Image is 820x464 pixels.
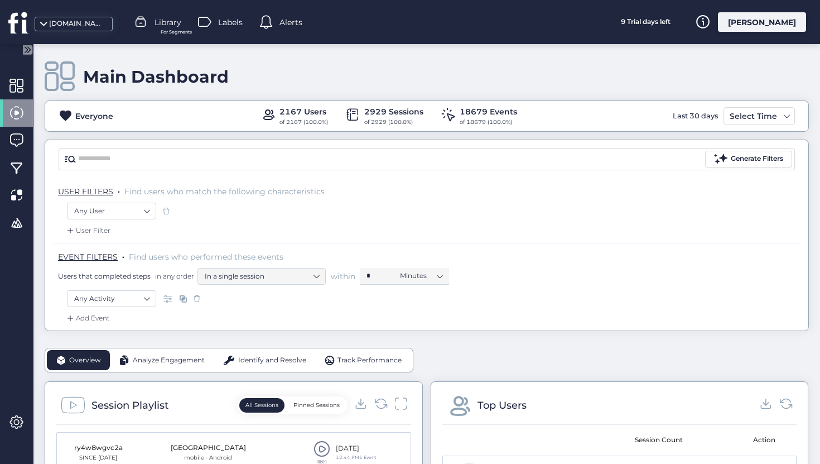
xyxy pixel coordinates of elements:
[161,28,192,36] span: For Segments
[74,203,149,219] nz-select-item: Any User
[279,118,328,127] div: of 2167 (100.0%)
[313,460,330,464] div: 00:00
[336,443,376,454] div: [DATE]
[364,106,423,118] div: 2929 Sessions
[171,453,246,462] div: mobile · Android
[718,12,806,32] div: [PERSON_NAME]
[122,250,124,261] span: .
[58,271,151,281] span: Users that completed steps
[477,398,527,413] div: Top Users
[65,313,110,324] div: Add Event
[58,186,113,197] span: USER FILTERS
[49,18,105,29] div: [DOMAIN_NAME]
[604,12,687,32] div: 9 Trial days left
[129,252,283,262] span: Find users who performed these events
[83,66,229,87] div: Main Dashboard
[155,16,181,28] span: Library
[70,443,126,453] div: ry4w8wgvc2a
[670,107,721,125] div: Last 30 days
[460,118,517,127] div: of 18679 (100.0%)
[705,151,792,168] button: Generate Filters
[70,453,126,462] div: SINCE [DATE]
[74,290,149,307] nz-select-item: Any Activity
[75,110,113,122] div: Everyone
[279,16,302,28] span: Alerts
[218,16,243,28] span: Labels
[118,184,120,195] span: .
[91,398,168,413] div: Session Playlist
[336,454,376,461] div: 12:44 PMㅤ1 Event
[331,271,355,282] span: within
[400,267,442,284] nz-select-item: Minutes
[731,154,783,164] div: Generate Filters
[727,109,780,123] div: Select Time
[153,271,194,281] span: in any order
[58,252,118,262] span: EVENT FILTERS
[460,106,517,118] div: 18679 Events
[69,355,101,366] span: Overview
[171,443,246,453] div: [GEOGRAPHIC_DATA]
[279,106,328,118] div: 2167 Users
[124,186,325,197] span: Find users who match the following characteristics
[702,424,789,456] mat-header-cell: Action
[287,398,346,413] button: Pinned Sessions
[364,118,423,127] div: of 2929 (100.0%)
[133,355,205,366] span: Analyze Engagement
[337,355,402,366] span: Track Performance
[65,225,110,236] div: User Filter
[239,398,284,413] button: All Sessions
[205,268,319,285] nz-select-item: In a single session
[238,355,306,366] span: Identify and Resolve
[615,424,702,456] mat-header-cell: Session Count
